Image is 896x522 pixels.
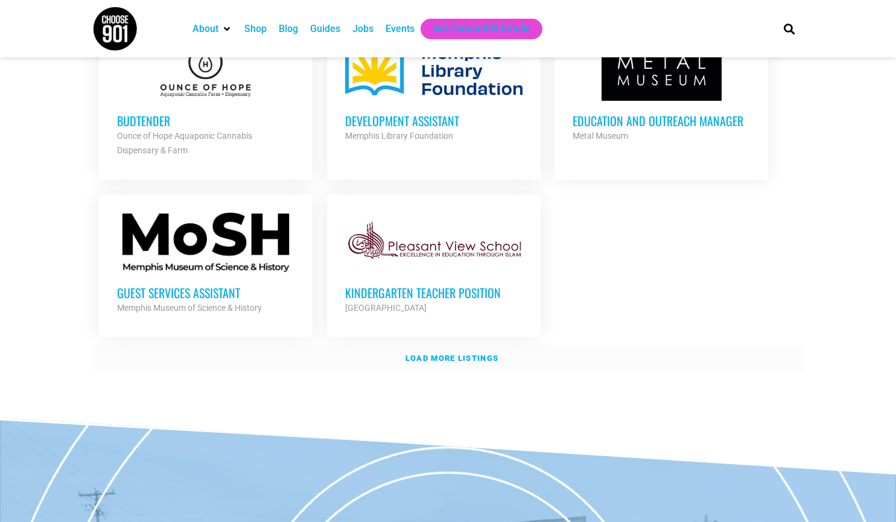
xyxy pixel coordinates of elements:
a: Kindergarten Teacher Position [GEOGRAPHIC_DATA] [327,194,541,333]
strong: Load more listings [405,354,498,363]
a: Events [386,22,415,36]
a: Jobs [352,22,373,36]
div: Search [779,19,799,39]
h3: Education and Outreach Manager [573,113,750,129]
strong: Memphis Library Foundation [345,131,453,141]
a: Guides [310,22,340,36]
a: Development Assistant Memphis Library Foundation [327,22,541,161]
strong: Ounce of Hope Aquaponic Cannabis Dispensary & Farm [117,131,252,155]
a: Blog [279,22,298,36]
a: Shop [244,22,267,36]
h3: Budtender [117,113,294,129]
a: Guest Services Assistant Memphis Museum of Science & History [99,194,313,333]
a: Get Choose901 Emails [433,22,530,36]
div: About [186,19,238,39]
nav: Main nav [186,19,763,39]
strong: [GEOGRAPHIC_DATA] [345,303,427,313]
h3: Development Assistant [345,113,523,129]
a: Budtender Ounce of Hope Aquaponic Cannabis Dispensary & Farm [99,22,313,176]
h3: Guest Services Assistant [117,285,294,301]
a: About [192,22,218,36]
strong: Memphis Museum of Science & History [117,303,262,313]
a: Education and Outreach Manager Metal Museum [554,22,768,161]
h3: Kindergarten Teacher Position [345,285,523,301]
strong: Metal Museum [573,131,628,141]
a: Load more listings [92,345,804,372]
